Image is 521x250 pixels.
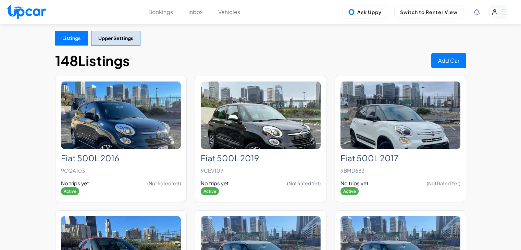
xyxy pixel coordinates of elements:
p: 9BMD683 [340,166,460,175]
button: Switch to Renter View [394,5,463,19]
button: Bookings [148,8,173,16]
span: Active [201,187,219,195]
img: Fiat 500L 2016 [61,82,181,149]
button: Inbox [188,8,203,16]
img: Uppy [348,9,355,15]
span: No trips yet [61,179,89,187]
span: Active [340,187,359,195]
img: Upcar Logo [7,4,46,19]
button: Add Car [431,53,466,68]
span: Active [61,187,79,195]
h2: Fiat 500L 2017 [340,153,460,163]
span: No trips yet [201,179,229,187]
h1: 148 Listings [55,52,130,69]
img: Fiat 500L 2019 [201,82,321,149]
img: Fiat 500L 2017 [340,82,460,149]
p: 9CQA103 [61,166,181,175]
span: No trips yet [340,179,369,187]
p: 9CEV109 [201,166,321,175]
button: Upper Settings [91,31,140,46]
button: Listings [55,31,88,46]
div: View Notifications [474,9,480,15]
button: Vehicles [218,8,240,16]
span: (Not Rated Yet) [427,180,460,187]
span: (Not Rated Yet) [287,180,321,187]
h2: Fiat 500L 2019 [201,153,321,163]
span: (Not Rated Yet) [147,180,181,187]
button: Ask Uppy [342,5,387,19]
h2: Fiat 500L 2016 [61,153,181,163]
